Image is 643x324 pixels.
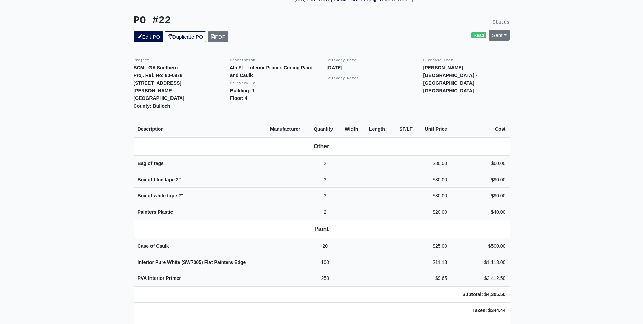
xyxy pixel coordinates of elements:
[451,204,509,220] td: $40.00
[165,31,206,42] a: Duplicate PO
[493,20,510,25] small: Status
[451,238,509,254] td: $500.00
[134,95,184,101] strong: [GEOGRAPHIC_DATA]
[417,121,451,137] th: Unit Price
[451,172,509,188] td: $90.00
[417,188,451,204] td: $30.00
[309,238,341,254] td: 20
[309,156,341,172] td: 2
[417,238,451,254] td: $25.00
[230,81,255,85] small: Delivery To
[417,156,451,172] td: $30.00
[138,177,181,182] strong: Box of blue tape 2''
[451,188,509,204] td: $90.00
[489,30,510,41] a: Sent
[230,95,248,101] strong: Floor: 4
[134,65,178,70] strong: BCM - GA Southern
[423,58,453,62] small: Purchase From
[327,58,357,62] small: Delivery Date
[134,103,170,109] strong: County: Bulloch
[471,32,486,39] span: Read
[451,270,509,287] td: $2,412.50
[309,270,341,287] td: 250
[138,275,181,281] strong: PVA Interior Primer
[134,73,183,78] strong: Proj. Ref. No: 80-0978
[134,31,163,42] a: Edit PO
[309,204,341,220] td: 2
[138,193,183,198] strong: Box of white tape 2''
[417,270,451,287] td: $9.65
[327,65,343,70] strong: [DATE]
[417,254,451,270] td: $11.13
[138,161,164,166] strong: Bag of rags
[134,15,317,27] h3: PO #22
[451,121,509,137] th: Cost
[423,64,510,94] p: [PERSON_NAME][GEOGRAPHIC_DATA] - [GEOGRAPHIC_DATA], [GEOGRAPHIC_DATA]
[134,58,149,62] small: Project
[138,259,246,265] strong: Interior Pure White (SW7005) Flat Painters Edge
[230,58,255,62] small: Description
[392,121,417,137] th: SF/LF
[134,80,182,93] strong: [STREET_ADDRESS][PERSON_NAME]
[309,172,341,188] td: 3
[451,156,509,172] td: $60.00
[417,204,451,220] td: $20.00
[208,31,228,42] a: PDF
[327,76,359,80] small: Delivery Notes
[230,65,313,78] strong: 4th FL - Interior Primer, Ceiling Paint and Caulk
[309,188,341,204] td: 3
[451,303,509,319] td: Taxes: $344.44
[314,143,329,150] b: Other
[266,121,309,137] th: Manufacturer
[365,121,393,137] th: Length
[314,226,329,232] b: Paint
[341,121,365,137] th: Width
[230,88,255,93] strong: Building: 1
[138,209,173,215] strong: Painters Plastic
[451,286,509,303] td: Subtotal: $4,305.50
[451,254,509,270] td: $1,113.00
[417,172,451,188] td: $30.00
[138,243,169,249] strong: Case of Caulk
[309,121,341,137] th: Quantity
[134,121,266,137] th: Description
[309,254,341,270] td: 100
